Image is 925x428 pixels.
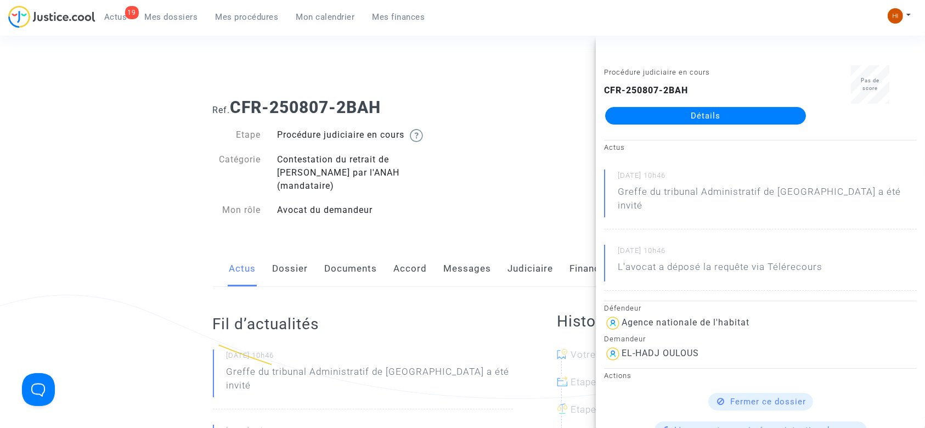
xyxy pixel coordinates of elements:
[604,68,710,76] small: Procédure judiciaire en cours
[125,6,139,19] div: 19
[618,185,917,218] p: Greffe du tribunal Administratif de [GEOGRAPHIC_DATA] a été invité
[227,351,513,365] small: [DATE] 10h46
[604,345,622,363] img: icon-user.svg
[604,371,631,380] small: Actions
[269,204,462,217] div: Avocat du demandeur
[622,317,749,328] div: Agence nationale de l'habitat
[604,143,625,151] small: Actus
[205,128,269,142] div: Etape
[364,9,434,25] a: Mes finances
[269,153,462,193] div: Contestation du retrait de [PERSON_NAME] par l'ANAH (mandataire)
[570,251,611,287] a: Finances
[888,8,903,24] img: fc99b196863ffcca57bb8fe2645aafd9
[605,107,806,125] a: Détails
[227,365,513,398] p: Greffe du tribunal Administratif de [GEOGRAPHIC_DATA] a été invité
[571,349,685,360] span: Votre demande est close
[229,251,256,287] a: Actus
[604,335,646,343] small: Demandeur
[731,397,806,407] span: Fermer ce dossier
[604,304,641,312] small: Défendeur
[325,251,377,287] a: Documents
[604,85,688,95] b: CFR-250807-2BAH
[95,9,136,25] a: 19Actus
[861,77,879,91] span: Pas de score
[508,251,554,287] a: Judiciaire
[205,204,269,217] div: Mon rôle
[269,128,462,142] div: Procédure judiciaire en cours
[216,12,279,22] span: Mes procédures
[622,348,699,358] div: EL-HADJ OULOUS
[104,12,127,22] span: Actus
[557,312,713,331] h2: Historique
[287,9,364,25] a: Mon calendrier
[145,12,198,22] span: Mes dossiers
[230,98,381,117] b: CFR-250807-2BAH
[410,129,423,142] img: help.svg
[213,314,513,334] h2: Fil d’actualités
[618,171,917,185] small: [DATE] 10h46
[296,12,355,22] span: Mon calendrier
[205,153,269,193] div: Catégorie
[604,314,622,332] img: icon-user.svg
[373,12,425,22] span: Mes finances
[273,251,308,287] a: Dossier
[8,5,95,28] img: jc-logo.svg
[22,373,55,406] iframe: Help Scout Beacon - Open
[394,251,427,287] a: Accord
[618,246,917,260] small: [DATE] 10h46
[207,9,287,25] a: Mes procédures
[618,260,822,279] p: L'avocat a déposé la requête via Télérecours
[444,251,492,287] a: Messages
[136,9,207,25] a: Mes dossiers
[213,105,230,115] span: Ref.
